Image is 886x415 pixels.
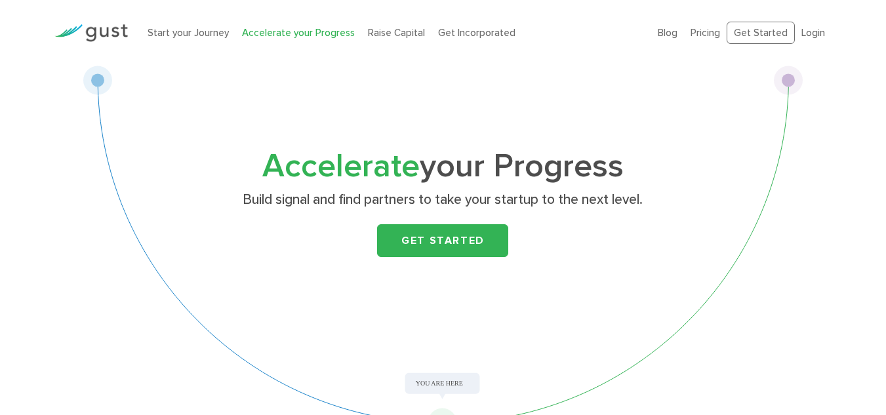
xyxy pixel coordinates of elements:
p: Build signal and find partners to take your startup to the next level. [189,191,697,209]
a: Pricing [691,27,720,39]
span: Accelerate [262,147,420,186]
a: Blog [658,27,677,39]
a: Get Started [377,224,508,257]
a: Get Incorporated [438,27,515,39]
h1: your Progress [184,151,702,182]
a: Accelerate your Progress [242,27,355,39]
img: Gust Logo [54,24,128,42]
a: Start your Journey [148,27,229,39]
a: Get Started [727,22,795,45]
a: Raise Capital [368,27,425,39]
a: Login [801,27,825,39]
